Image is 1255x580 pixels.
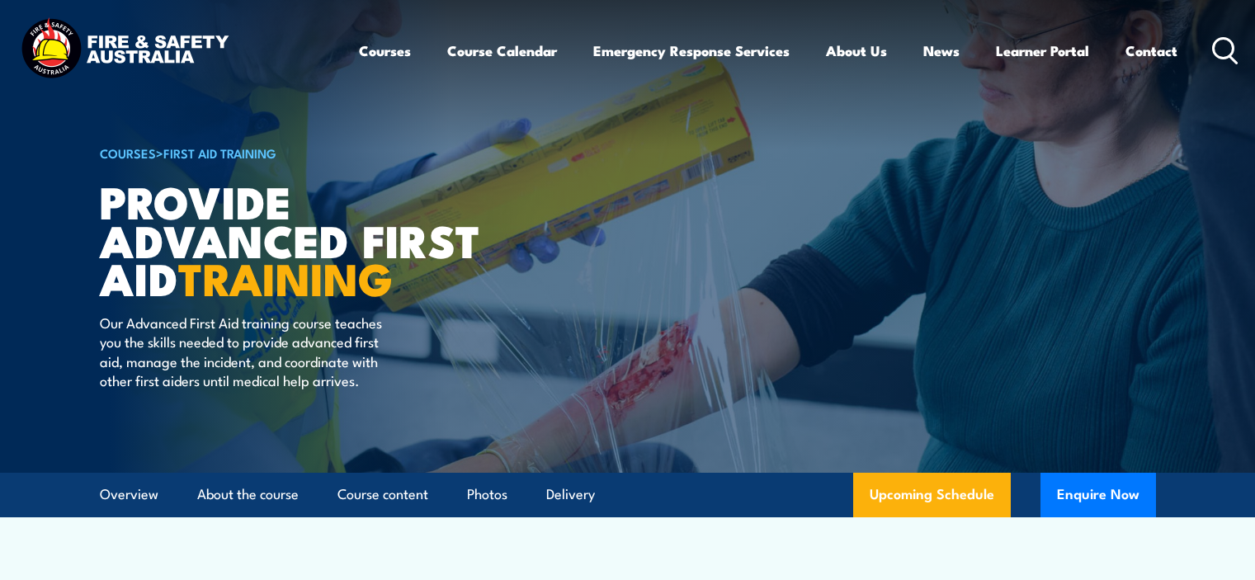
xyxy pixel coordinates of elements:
[447,29,557,73] a: Course Calendar
[100,473,158,516] a: Overview
[826,29,887,73] a: About Us
[546,473,595,516] a: Delivery
[163,144,276,162] a: First Aid Training
[100,182,507,297] h1: Provide Advanced First Aid
[100,143,507,163] h6: >
[359,29,411,73] a: Courses
[178,243,393,311] strong: TRAINING
[1040,473,1156,517] button: Enquire Now
[593,29,790,73] a: Emergency Response Services
[100,144,156,162] a: COURSES
[337,473,428,516] a: Course content
[467,473,507,516] a: Photos
[853,473,1011,517] a: Upcoming Schedule
[996,29,1089,73] a: Learner Portal
[1125,29,1177,73] a: Contact
[923,29,960,73] a: News
[100,313,401,390] p: Our Advanced First Aid training course teaches you the skills needed to provide advanced first ai...
[197,473,299,516] a: About the course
